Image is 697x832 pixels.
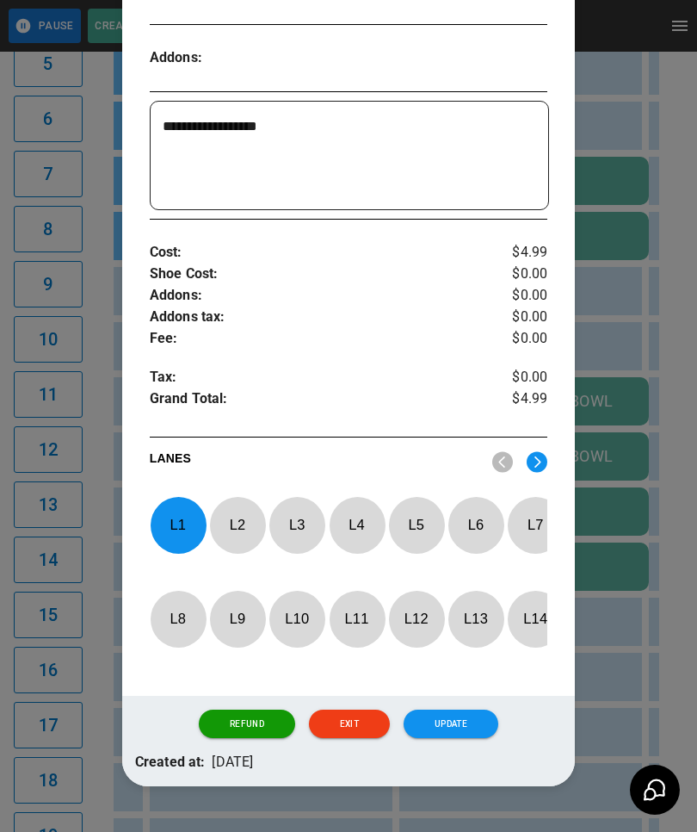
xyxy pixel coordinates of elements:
[150,307,481,328] p: Addons tax :
[268,505,325,545] p: L 3
[212,752,253,773] p: [DATE]
[481,328,547,350] p: $0.00
[507,505,564,545] p: L 7
[199,710,295,739] button: Refund
[268,599,325,639] p: L 10
[150,367,481,388] p: Tax :
[404,710,498,739] button: Update
[135,752,206,773] p: Created at:
[388,599,445,639] p: L 12
[447,599,504,639] p: L 13
[150,264,481,285] p: Shoe Cost :
[388,505,445,545] p: L 5
[481,242,547,264] p: $4.99
[481,307,547,328] p: $0.00
[150,47,250,69] p: Addons :
[481,367,547,388] p: $0.00
[507,599,564,639] p: L 14
[150,388,481,414] p: Grand Total :
[309,710,390,739] button: Exit
[209,599,266,639] p: L 9
[329,505,386,545] p: L 4
[150,505,207,545] p: L 1
[527,451,547,473] img: right.svg
[150,242,481,264] p: Cost :
[150,599,207,639] p: L 8
[209,505,266,545] p: L 2
[150,450,479,474] p: LANES
[150,328,481,350] p: Fee :
[329,599,386,639] p: L 11
[481,388,547,414] p: $4.99
[150,285,481,307] p: Addons :
[492,451,513,473] img: nav_left.svg
[481,285,547,307] p: $0.00
[481,264,547,285] p: $0.00
[447,505,504,545] p: L 6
